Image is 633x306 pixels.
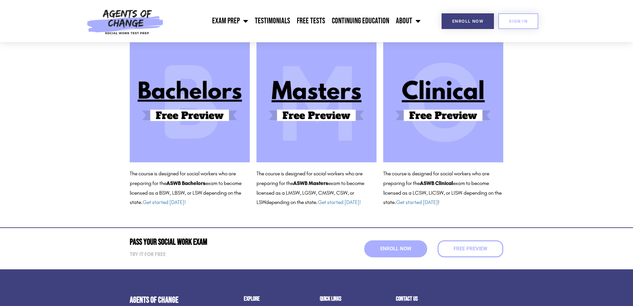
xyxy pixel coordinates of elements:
[509,19,528,23] span: SIGN IN
[396,199,438,205] a: Get started [DATE]
[266,199,361,205] span: depending on the state.
[130,238,313,246] h2: Pass Your Social Work Exam
[396,296,503,302] h2: Contact us
[452,19,483,23] span: Enroll Now
[395,199,439,205] span: . !
[293,180,328,186] b: ASWB Masters
[209,13,251,29] a: Exam Prep
[438,240,503,257] a: Free Preview
[393,13,424,29] a: About
[130,169,250,207] p: The course is designed for social workers who are preparing for the exam to become licensed as a ...
[329,13,393,29] a: Continuing Education
[383,169,503,207] p: The course is designed for social workers who are preparing for the exam to become licensed as a ...
[130,296,210,304] h4: Agents of Change
[380,246,411,251] span: Enroll Now
[442,13,494,29] a: Enroll Now
[130,251,166,257] strong: Try it for free
[320,296,389,302] h2: Quick Links
[498,13,538,29] a: SIGN IN
[454,246,487,251] span: Free Preview
[143,199,186,205] a: Get started [DATE]!
[256,169,377,207] p: The course is designed for social workers who are preparing for the exam to become licensed as a ...
[167,13,424,29] nav: Menu
[420,180,453,186] b: ASWB Clinical
[364,240,427,257] a: Enroll Now
[244,296,313,302] h2: Explore
[251,13,293,29] a: Testimonials
[166,180,205,186] b: ASWB Bachelors
[293,13,329,29] a: Free Tests
[318,199,361,205] a: Get started [DATE]!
